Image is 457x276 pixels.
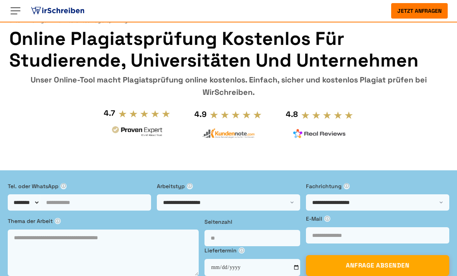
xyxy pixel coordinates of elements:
span: ⓘ [324,216,330,222]
span: ⓘ [239,247,245,254]
button: ANFRAGE ABSENDEN [306,255,449,276]
span: ⓘ [344,183,350,189]
h1: Online Plagiatsprüfung kostenlos für Studierende, Universitäten und Unternehmen [9,28,448,71]
div: 4.7 [104,107,115,119]
div: 4.8 [286,108,298,120]
label: Seitenzahl [204,218,300,226]
img: stars [118,110,171,118]
label: Liefertermin [204,246,300,255]
img: stars [210,110,262,119]
img: Menu open [9,5,22,17]
label: Thema der Arbeit [8,217,199,225]
span: ⓘ [187,183,193,189]
span: ⓘ [55,218,61,224]
div: 4.9 [194,108,206,120]
img: realreviews [293,129,346,138]
span: ⓘ [60,183,67,189]
img: kundennote [202,128,254,139]
label: Tel. oder WhatsApp [8,182,151,190]
label: Arbeitstyp [157,182,300,190]
img: logo ghostwriter-österreich [29,5,86,17]
img: stars [301,111,354,119]
div: Unser Online-Tool macht Plagiatsprüfung online kostenlos. Einfach, sicher und kostenlos Plagiat p... [9,74,448,98]
button: Jetzt anfragen [391,3,448,19]
label: E-Mail [306,214,449,223]
label: Fachrichtung [306,182,449,190]
img: provenexpert [111,125,163,139]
